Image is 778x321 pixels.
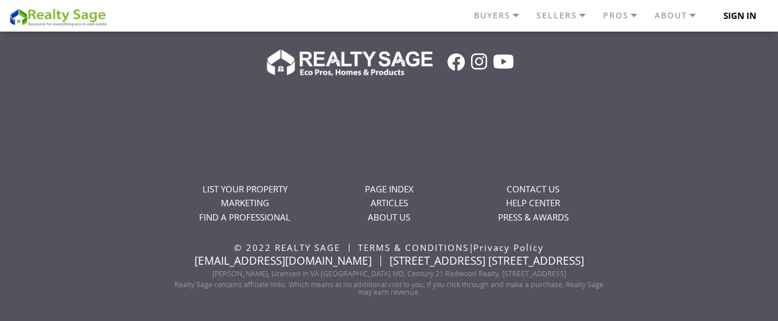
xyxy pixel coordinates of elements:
[174,270,604,278] p: [PERSON_NAME], Licensed in VA [GEOGRAPHIC_DATA] MD, Century 21 Redwood Realty, [STREET_ADDRESS]
[498,211,569,223] a: PRESS & AWARDS
[221,197,269,208] a: MARKETING
[174,281,604,296] p: Realty Sage contains affiliate links. Which means at no additional cost to you, if you click thro...
[371,197,408,208] a: ARTICLES
[390,256,584,266] li: [STREET_ADDRESS] [STREET_ADDRESS]
[365,183,414,195] a: PAGE INDEX
[199,211,290,223] a: FIND A PROFESSIONAL
[506,197,560,208] a: HELP CENTER
[358,242,469,253] a: TERMS & CONDITIONS
[368,211,410,223] a: ABOUT US
[710,5,769,28] button: Sign In
[203,183,287,195] a: LIST YOUR PROPERTY
[194,253,372,268] a: [EMAIL_ADDRESS][DOMAIN_NAME]
[234,243,349,252] li: © 2022 REALTY SAGE
[473,242,544,253] a: Privacy Policy
[652,6,710,25] a: ABOUT
[174,243,604,252] ul: |
[471,6,534,25] a: BUYERS
[507,183,559,195] a: CONTACT US
[264,46,433,78] img: Realty Sage Logo
[534,6,600,25] a: SELLERS
[600,6,652,25] a: PROS
[9,7,112,27] img: REALTY SAGE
